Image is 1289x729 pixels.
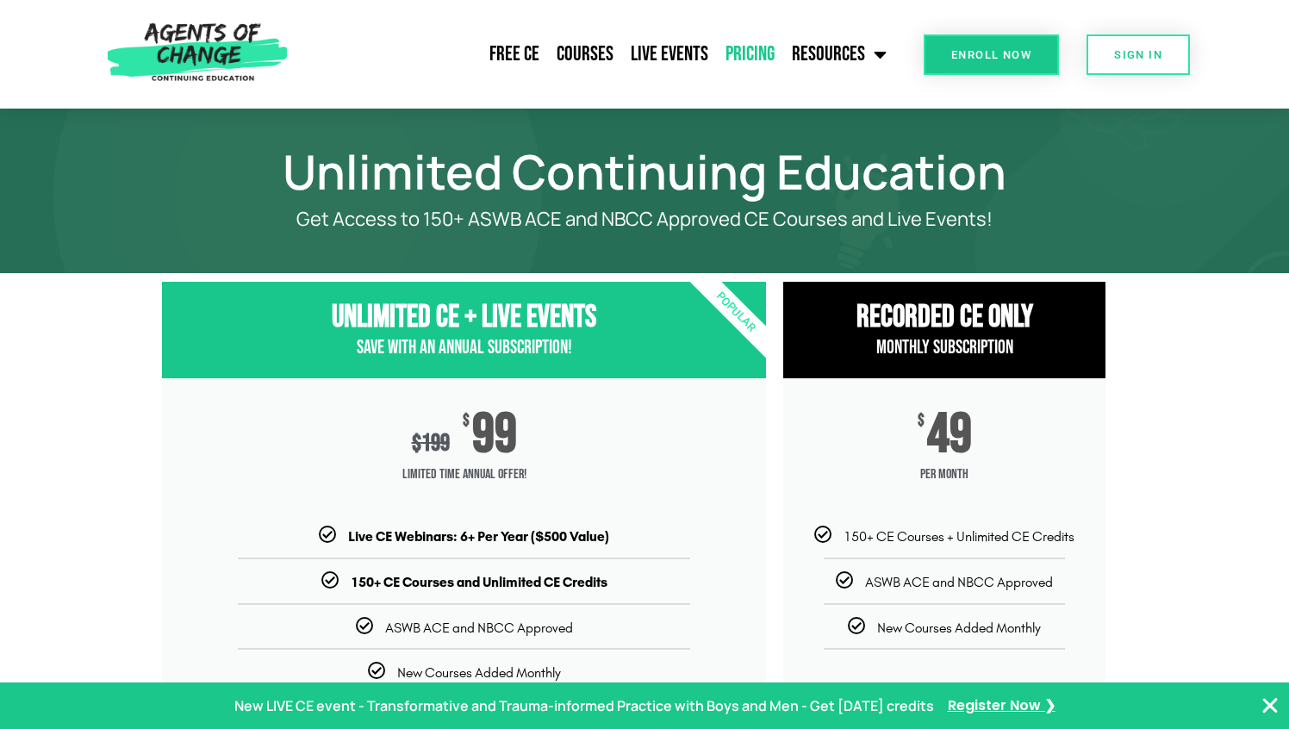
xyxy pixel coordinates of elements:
a: Courses [548,33,622,76]
a: Live Events [622,33,717,76]
b: 150+ CE Courses and Unlimited CE Credits [351,574,607,590]
div: Popular [637,213,836,412]
a: Resources [783,33,895,76]
div: 199 [412,429,450,458]
span: Save with an Annual Subscription! [357,336,572,359]
a: Enroll Now [924,34,1059,75]
span: ASWB ACE and NBCC Approved [865,574,1053,590]
b: Live CE Webinars: 6+ Per Year ($500 Value) [348,528,609,545]
a: SIGN IN [1087,34,1190,75]
h3: RECORDED CE ONly [783,299,1105,336]
button: Close Banner [1260,695,1280,716]
span: Limited Time Annual Offer! [162,458,766,492]
a: Register Now ❯ [948,694,1055,719]
p: Get Access to 150+ ASWB ACE and NBCC Approved CE Courses and Live Events! [222,209,1067,230]
span: Enroll Now [951,49,1031,60]
h1: Unlimited Continuing Education [153,152,1136,191]
a: Free CE [481,33,548,76]
span: per month [783,458,1105,492]
span: ASWB ACE and NBCC Approved [385,620,573,636]
span: New Courses Added Monthly [877,620,1041,636]
span: 150+ CE Courses + Unlimited CE Credits [844,528,1074,545]
span: New Courses Added Monthly [397,664,561,681]
span: $ [918,413,925,430]
nav: Menu [296,33,895,76]
span: 99 [472,413,517,458]
span: $ [463,413,470,430]
span: Monthly Subscription [876,336,1013,359]
span: $ [412,429,421,458]
span: SIGN IN [1114,49,1162,60]
a: Pricing [717,33,783,76]
span: 49 [927,413,972,458]
h3: Unlimited CE + Live Events [162,299,766,336]
p: New LIVE CE event - Transformative and Trauma-informed Practice with Boys and Men - Get [DATE] cr... [234,694,934,719]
